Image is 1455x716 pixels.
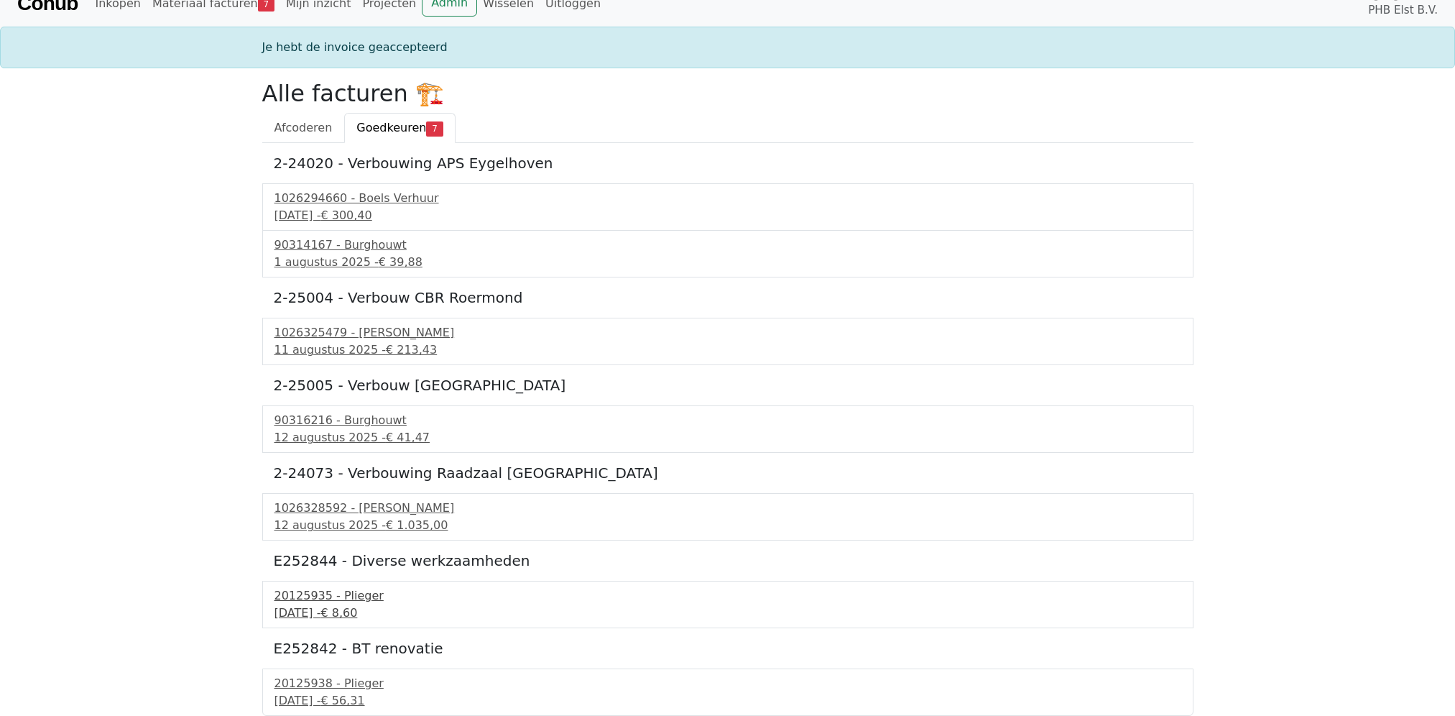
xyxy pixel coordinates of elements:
[344,113,455,143] a: Goedkeuren7
[254,39,1202,56] div: Je hebt de invoice geaccepteerd
[274,324,1181,341] div: 1026325479 - [PERSON_NAME]
[274,207,1181,224] div: [DATE] -
[274,237,1181,254] div: 90314167 - Burghouwt
[274,190,1181,207] div: 1026294660 - Boels Verhuur
[274,552,1182,569] h5: E252844 - Diverse werkzaamheden
[1368,2,1438,19] span: PHB Elst B.V.
[274,377,1182,394] h5: 2-25005 - Verbouw [GEOGRAPHIC_DATA]
[274,675,1181,710] a: 20125938 - Plieger[DATE] -€ 56,31
[320,208,371,222] span: € 300,40
[274,237,1181,271] a: 90314167 - Burghouwt1 augustus 2025 -€ 39,88
[274,324,1181,359] a: 1026325479 - [PERSON_NAME]11 augustus 2025 -€ 213,43
[274,155,1182,172] h5: 2-24020 - Verbouwing APS Eygelhoven
[274,692,1181,710] div: [DATE] -
[274,429,1181,446] div: 12 augustus 2025 -
[274,517,1181,534] div: 12 augustus 2025 -
[262,80,1193,107] h2: Alle facturen 🏗️
[274,341,1181,359] div: 11 augustus 2025 -
[386,343,437,357] span: € 213,43
[274,640,1182,657] h5: E252842 - BT renovatie
[262,113,345,143] a: Afcoderen
[274,254,1181,271] div: 1 augustus 2025 -
[356,121,426,134] span: Goedkeuren
[274,121,333,134] span: Afcoderen
[426,121,443,136] span: 7
[274,587,1181,605] div: 20125935 - Plieger
[274,500,1181,534] a: 1026328592 - [PERSON_NAME]12 augustus 2025 -€ 1.035,00
[274,190,1181,224] a: 1026294660 - Boels Verhuur[DATE] -€ 300,40
[379,255,422,269] span: € 39,88
[320,694,364,707] span: € 56,31
[274,412,1181,429] div: 90316216 - Burghouwt
[274,605,1181,622] div: [DATE] -
[386,518,448,532] span: € 1.035,00
[386,431,430,444] span: € 41,47
[274,587,1181,622] a: 20125935 - Plieger[DATE] -€ 8,60
[274,675,1181,692] div: 20125938 - Plieger
[274,464,1182,482] h5: 2-24073 - Verbouwing Raadzaal [GEOGRAPHIC_DATA]
[274,412,1181,446] a: 90316216 - Burghouwt12 augustus 2025 -€ 41,47
[320,606,357,620] span: € 8,60
[274,500,1181,517] div: 1026328592 - [PERSON_NAME]
[274,289,1182,306] h5: 2-25004 - Verbouw CBR Roermond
